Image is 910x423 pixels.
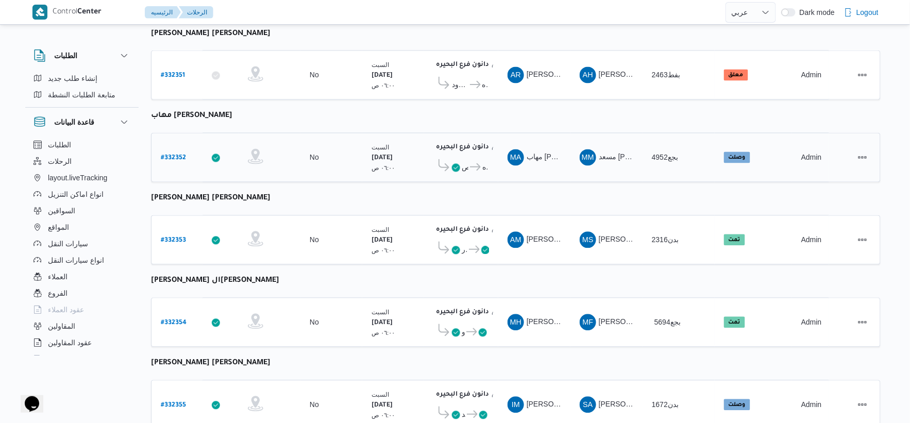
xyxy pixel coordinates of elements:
[801,154,822,162] span: Admin
[482,79,489,91] span: دانون فرع البحيره
[33,49,130,62] button: الطلبات
[436,309,489,316] b: دانون فرع البحيره
[54,49,77,62] h3: الطلبات
[29,70,134,87] button: إنشاء طلب جديد
[48,254,104,266] span: انواع سيارات النقل
[372,402,393,410] b: [DATE]
[48,303,84,316] span: عقود العملاء
[583,397,593,413] span: SA
[452,79,468,91] span: مركز إيتاى البارود
[372,82,395,89] small: ٠٦:٠٠ ص
[510,314,521,331] span: MH
[48,238,88,250] span: سيارات النقل
[29,235,134,252] button: سيارات النقل
[729,155,746,161] b: وصلت
[729,238,740,244] b: تمت
[527,153,604,161] span: مهاب [PERSON_NAME]
[801,401,822,409] span: Admin
[652,236,679,244] span: بدن2316
[161,320,187,327] b: # 332354
[512,397,520,413] span: IM
[492,61,511,67] small: ٠٢:٠٢ م
[462,409,465,421] span: مركز رشيد
[29,351,134,367] button: اجهزة التليفون
[508,314,524,331] div: Mahmood Hamdi Qtb Alsaid Ghanm
[724,70,748,81] span: معلق
[372,238,393,245] b: [DATE]
[29,87,134,103] button: متابعة الطلبات النشطة
[652,401,679,409] span: بدن1672
[492,308,511,315] small: ٠٢:٠٢ م
[436,62,489,69] b: دانون فرع البحيره
[854,232,871,248] button: Actions
[511,67,521,83] span: AR
[29,186,134,202] button: انواع اماكن التنزيل
[151,195,271,203] b: [PERSON_NAME] [PERSON_NAME]
[29,318,134,334] button: المقاولين
[161,151,186,165] a: #332352
[854,397,871,413] button: Actions
[801,71,822,79] span: Admin
[508,232,524,248] div: Ahmad Muhammad Saaid Abadalsmd Aljmsai
[854,149,871,166] button: Actions
[599,318,719,326] span: [PERSON_NAME] [PERSON_NAME]
[33,116,130,128] button: قاعدة البيانات
[527,318,654,326] span: [PERSON_NAME] ال[PERSON_NAME]
[161,155,186,162] b: # 332352
[492,226,511,232] small: ٠٢:٠٢ م
[29,137,134,153] button: الطلبات
[310,400,319,410] div: No
[652,71,680,79] span: بفط2463
[599,400,719,409] span: [PERSON_NAME] [PERSON_NAME]
[310,71,319,80] div: No
[161,233,186,247] a: #332353
[310,235,319,245] div: No
[54,116,94,128] h3: قاعدة البيانات
[854,67,871,83] button: Actions
[527,400,647,409] span: [PERSON_NAME] [PERSON_NAME]
[580,397,596,413] div: Slah Aataiah Jab Allah Muhammad
[801,236,822,244] span: Admin
[161,73,185,80] b: # 332351
[48,172,107,184] span: layout.liveTracking
[724,399,750,411] span: وصلت
[179,6,213,19] button: الرحلات
[583,314,594,331] span: MF
[436,227,489,234] b: دانون فرع البحيره
[372,144,389,151] small: السبت
[527,235,647,244] span: [PERSON_NAME] [PERSON_NAME]
[372,165,395,172] small: ٠٦:٠٠ ص
[729,320,740,326] b: تمت
[508,397,524,413] div: Ibrahem Mustfi Ibrahem Said Ahmad
[854,314,871,331] button: Actions
[310,318,319,327] div: No
[10,382,43,413] iframe: chat widget
[29,301,134,318] button: عقود العملاء
[25,70,139,107] div: الطلبات
[724,317,745,328] span: تمت
[48,155,72,167] span: الرحلات
[527,71,647,79] span: [PERSON_NAME] [PERSON_NAME]
[580,314,596,331] div: Muhammad Fozai Ahmad Khatab
[599,71,737,79] span: [PERSON_NAME] الدين [PERSON_NAME]
[48,270,68,283] span: العملاء
[796,8,835,16] span: Dark mode
[48,336,92,349] span: عقود المقاولين
[151,30,271,38] b: [PERSON_NAME] [PERSON_NAME]
[32,5,47,20] img: X8yXhbKr1z7QwAAAABJRU5ErkJggg==
[492,143,511,150] small: ٠٢:٠٢ م
[583,67,593,83] span: AH
[29,202,134,219] button: السواقين
[29,170,134,186] button: layout.liveTracking
[151,277,279,285] b: [PERSON_NAME] ال[PERSON_NAME]
[482,161,489,174] span: دانون فرع البحيره
[840,2,883,23] button: Logout
[29,219,134,235] button: المواقع
[856,6,879,19] span: Logout
[48,205,75,217] span: السواقين
[48,188,104,200] span: انواع اماكن التنزيل
[372,73,393,80] b: [DATE]
[372,330,395,336] small: ٠٦:٠٠ ص
[25,137,139,360] div: قاعدة البيانات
